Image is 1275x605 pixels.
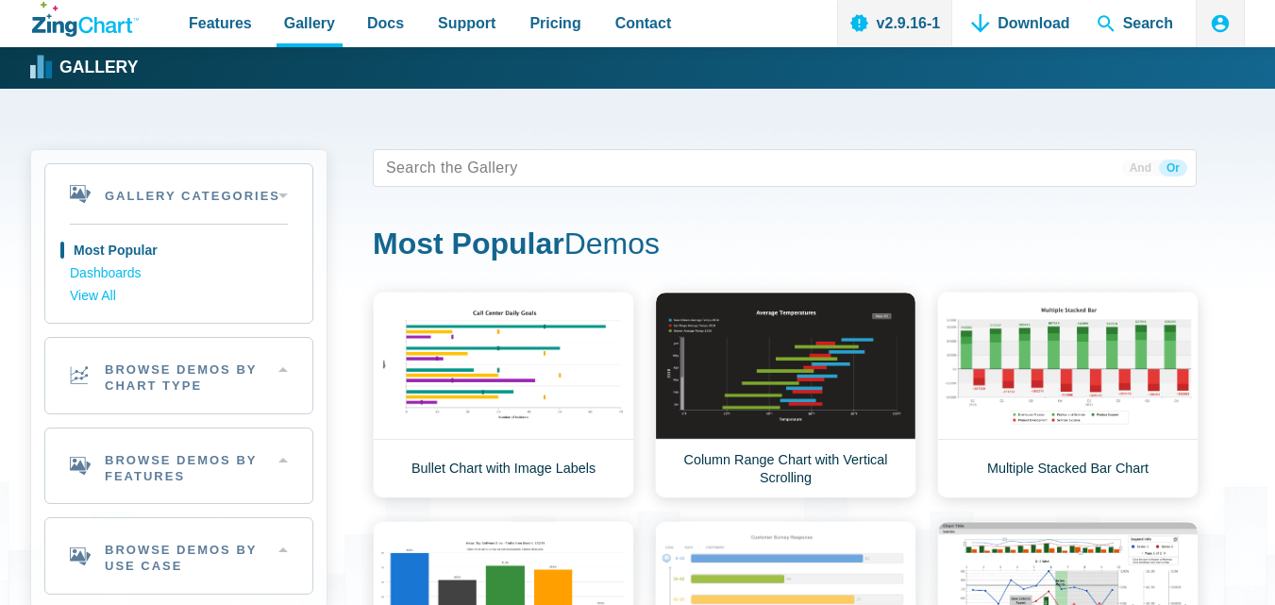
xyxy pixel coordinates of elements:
span: Pricing [529,10,580,36]
span: Features [189,10,252,36]
a: Multiple Stacked Bar Chart [937,292,1199,498]
h2: Browse Demos By Use Case [45,518,312,594]
span: And [1122,160,1159,176]
a: Dashboards [70,262,288,285]
span: Gallery [284,10,335,36]
span: Or [1159,160,1187,176]
strong: Gallery [59,59,138,76]
a: ZingChart Logo. Click to return to the homepage [32,2,139,37]
a: Bullet Chart with Image Labels [373,292,634,498]
a: Column Range Chart with Vertical Scrolling [655,292,916,498]
a: View All [70,285,288,308]
h2: Gallery Categories [45,164,312,224]
span: Support [438,10,495,36]
span: Docs [367,10,404,36]
h1: Demos [373,225,1197,267]
a: Most Popular [70,240,288,262]
h2: Browse Demos By Features [45,429,312,504]
h2: Browse Demos By Chart Type [45,338,312,413]
span: Contact [615,10,672,36]
a: Gallery [32,54,138,82]
strong: Most Popular [373,227,564,260]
